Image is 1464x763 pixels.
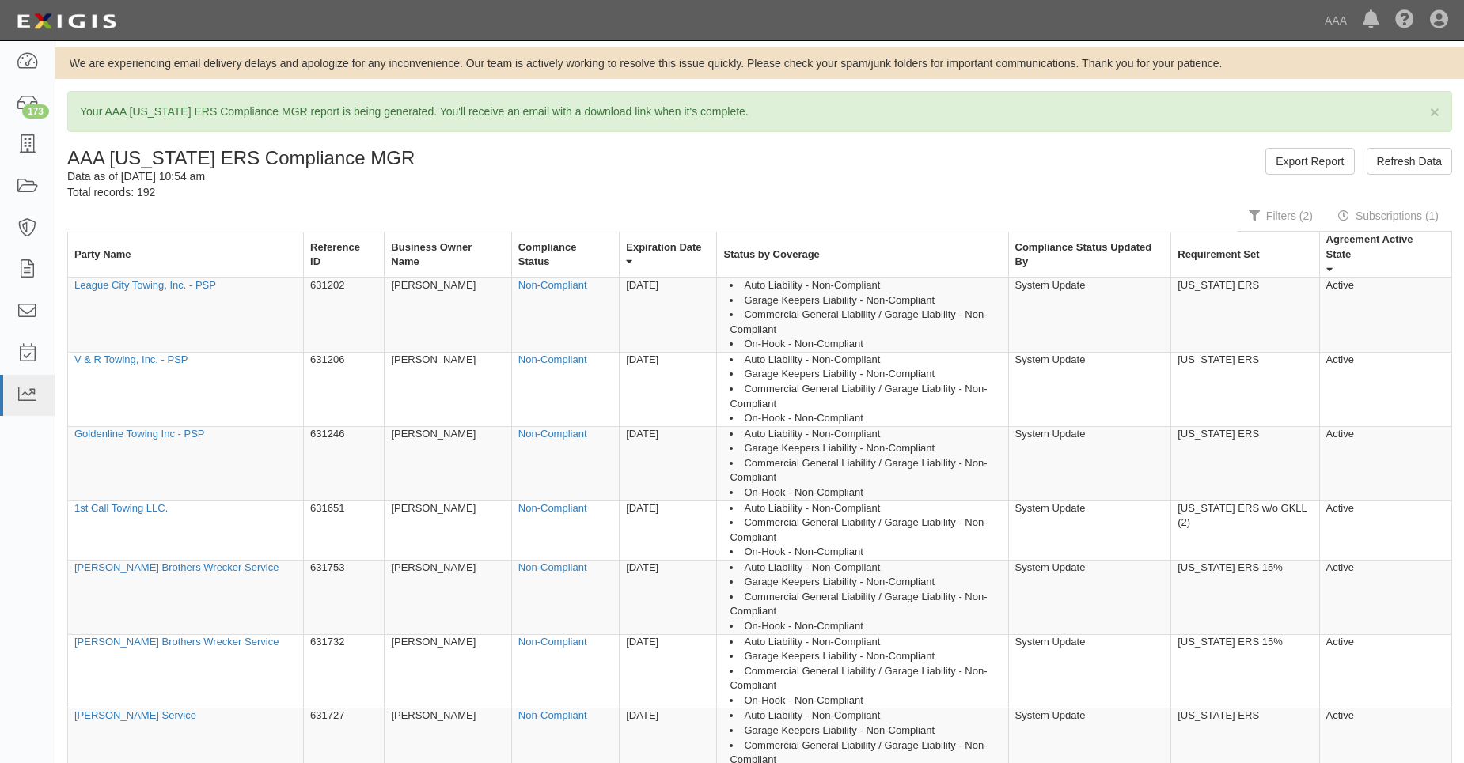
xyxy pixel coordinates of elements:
[1430,103,1439,121] span: ×
[1319,634,1451,708] td: Active
[1319,426,1451,500] td: Active
[385,426,511,500] td: [PERSON_NAME]
[518,279,587,291] a: Non-Compliant
[67,184,748,200] div: Total records: 192
[730,575,1001,590] li: Garage Keepers Liability - Non-Compliant
[518,636,587,648] a: Non-Compliant
[1008,560,1171,634] td: System Update
[74,279,216,291] a: League City Towing, Inc. - PSP
[1237,200,1325,232] a: Filters (2)
[730,382,1001,411] li: Commercial General Liability / Garage Liability - Non-Compliant
[1317,5,1355,36] a: AAA
[518,428,587,440] a: Non-Compliant
[1171,352,1319,426] td: [US_STATE] ERS
[385,352,511,426] td: [PERSON_NAME]
[620,352,717,426] td: [DATE]
[1319,278,1451,352] td: Active
[385,634,511,708] td: [PERSON_NAME]
[1008,352,1171,426] td: System Update
[1171,634,1319,708] td: [US_STATE] ERS 15%
[1008,426,1171,500] td: System Update
[385,560,511,634] td: [PERSON_NAME]
[385,500,511,560] td: [PERSON_NAME]
[304,352,385,426] td: 631206
[730,619,1001,634] li: On-Hook - Non-Compliant
[518,709,587,721] a: Non-Compliant
[730,635,1001,650] li: Auto Liability - Non-Compliant
[74,428,205,440] a: Goldenline Towing Inc - PSP
[620,560,717,634] td: [DATE]
[55,55,1464,71] div: We are experiencing email delivery delays and apologize for any inconvenience. Our team is active...
[1367,148,1452,175] a: Refresh Data
[730,427,1001,442] li: Auto Liability - Non-Compliant
[310,240,371,270] div: Reference ID
[1319,500,1451,560] td: Active
[74,353,188,365] a: V & R Towing, Inc. - PSP
[730,456,1001,485] li: Commercial General Liability / Garage Liability - Non-Compliant
[730,723,1001,738] li: Garage Keepers Liability - Non-Compliant
[385,278,511,352] td: [PERSON_NAME]
[730,516,1001,545] li: Commercial General Liability / Garage Liability - Non-Compliant
[730,590,1001,619] li: Commercial General Liability / Garage Liability - Non-Compliant
[730,649,1001,664] li: Garage Keepers Liability - Non-Compliant
[620,500,717,560] td: [DATE]
[730,693,1001,708] li: On-Hook - Non-Compliant
[730,501,1001,516] li: Auto Liability - Non-Compliant
[1015,240,1159,270] div: Compliance Status Updated By
[304,278,385,352] td: 631202
[1171,426,1319,500] td: [US_STATE] ERS
[1319,560,1451,634] td: Active
[730,441,1001,456] li: Garage Keepers Liability - Non-Compliant
[22,104,49,119] div: 173
[1265,148,1354,175] a: Export Report
[1430,104,1439,120] button: Close
[730,337,1001,352] li: On-Hook - Non-Compliant
[74,247,131,263] div: Party Name
[1008,634,1171,708] td: System Update
[730,278,1001,293] li: Auto Liability - Non-Compliant
[1326,232,1439,262] div: Agreement Active State
[730,708,1001,723] li: Auto Liability - Non-Compliant
[67,148,748,168] h1: AAA [US_STATE] ERS Compliance MGR
[1171,278,1319,352] td: [US_STATE] ERS
[730,293,1001,308] li: Garage Keepers Liability - Non-Compliant
[620,634,717,708] td: [DATE]
[1008,500,1171,560] td: System Update
[1171,560,1319,634] td: [US_STATE] ERS 15%
[1326,200,1451,232] a: Subscriptions (1)
[304,560,385,634] td: 631753
[730,353,1001,368] li: Auto Liability - Non-Compliant
[1008,278,1171,352] td: System Update
[1171,500,1319,560] td: [US_STATE] ERS w/o GKLL (2)
[518,561,587,573] a: Non-Compliant
[620,278,717,352] td: [DATE]
[304,426,385,500] td: 631246
[1178,247,1259,263] div: Requirement Set
[626,240,701,255] div: Expiration Date
[730,561,1001,576] li: Auto Liability - Non-Compliant
[74,502,168,514] a: 1st Call Towing LLC.
[74,709,196,721] a: [PERSON_NAME] Service
[730,664,1001,693] li: Commercial General Liability / Garage Liability - Non-Compliant
[730,485,1001,500] li: On-Hook - Non-Compliant
[518,240,606,270] div: Compliance Status
[518,502,587,514] a: Non-Compliant
[74,636,279,648] a: [PERSON_NAME] Brothers Wrecker Service
[518,353,587,365] a: Non-Compliant
[391,240,498,270] div: Business Owner Name
[730,308,1001,337] li: Commercial General Liability / Garage Liability - Non-Compliant
[1319,352,1451,426] td: Active
[620,426,717,500] td: [DATE]
[304,500,385,560] td: 631651
[74,561,279,573] a: [PERSON_NAME] Brothers Wrecker Service
[12,7,121,36] img: logo-5460c22ac91f19d4615b14bd174203de0afe785f0fc80cf4dbbc73dc1793850b.png
[80,104,1439,119] p: Your AAA [US_STATE] ERS Compliance MGR report is being generated. You'll receive an email with a ...
[1395,11,1414,30] i: Help Center - Complianz
[730,545,1001,560] li: On-Hook - Non-Compliant
[730,367,1001,382] li: Garage Keepers Liability - Non-Compliant
[723,247,819,263] div: Status by Coverage
[304,634,385,708] td: 631732
[730,411,1001,426] li: On-Hook - Non-Compliant
[67,168,748,184] div: Data as of [DATE] 10:54 am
